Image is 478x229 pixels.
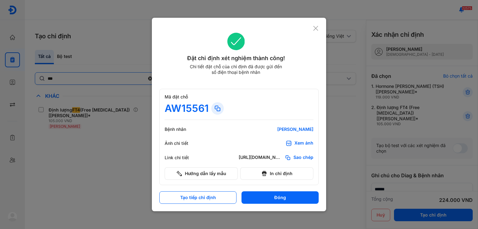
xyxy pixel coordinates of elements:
div: AW15561 [165,102,209,115]
div: Link chi tiết [165,155,202,160]
div: Đặt chỉ định xét nghiệm thành công! [159,54,313,63]
button: In chỉ định [240,167,313,180]
div: Xem ảnh [294,140,313,146]
button: Tạo tiếp chỉ định [159,191,237,204]
div: [PERSON_NAME] [239,126,313,132]
div: Chi tiết đặt chỗ của chỉ định đã được gửi đến số điện thoại bệnh nhân [187,64,285,75]
div: Mã đặt chỗ [165,94,313,100]
button: Hướng dẫn lấy mẫu [165,167,238,180]
div: [URL][DOMAIN_NAME] [239,155,282,161]
div: Ảnh chi tiết [165,141,202,146]
button: Đóng [241,191,319,204]
span: Sao chép [293,155,313,161]
div: Bệnh nhân [165,126,202,132]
